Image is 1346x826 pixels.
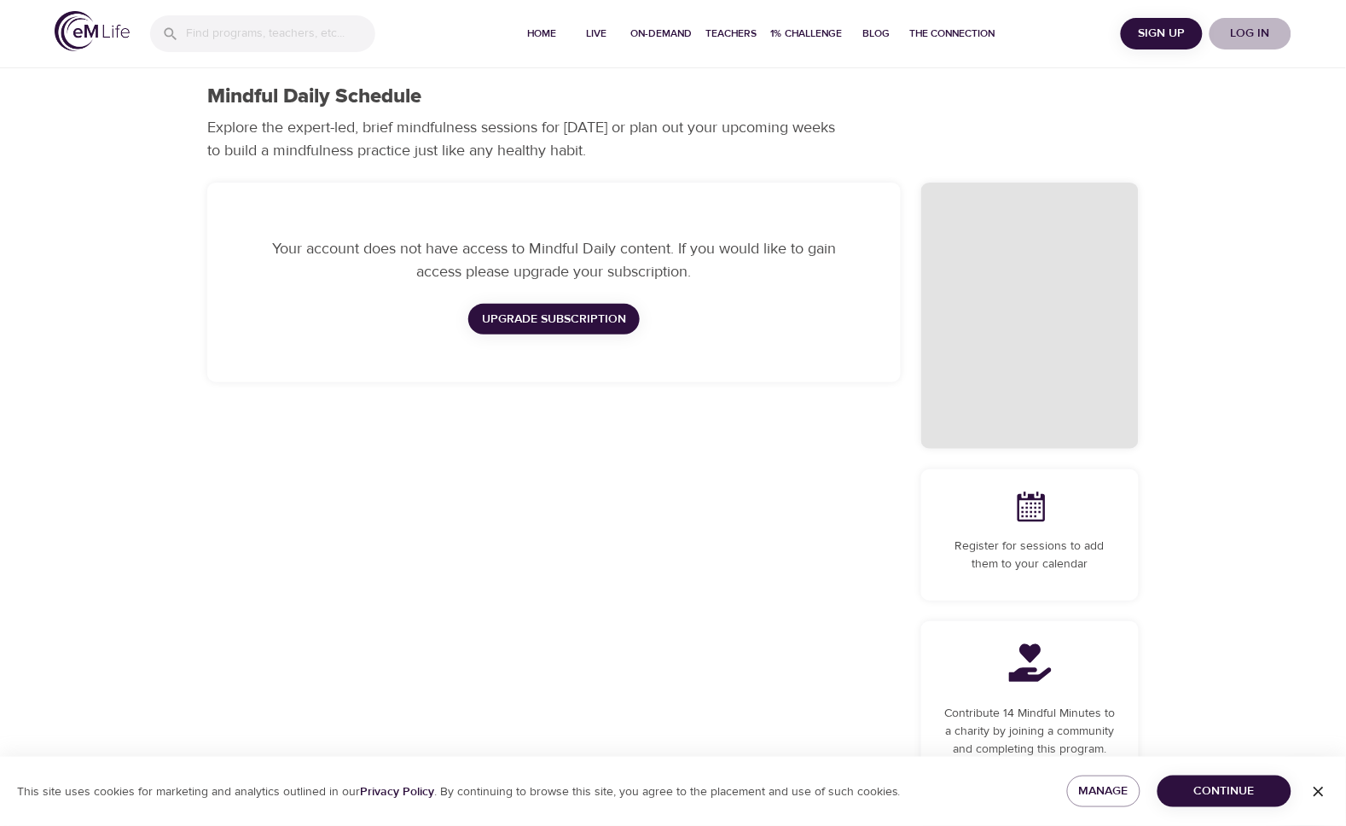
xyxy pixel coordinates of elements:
[482,309,626,330] span: Upgrade Subscription
[1081,781,1127,802] span: Manage
[1171,781,1278,802] span: Continue
[1157,776,1291,807] button: Continue
[186,15,375,52] input: Find programs, teachers, etc...
[468,304,640,335] button: Upgrade Subscription
[856,25,896,43] span: Blog
[1121,18,1203,49] button: Sign Up
[770,25,842,43] span: 1% Challenge
[207,116,847,162] p: Explore the expert-led, brief mindfulness sessions for [DATE] or plan out your upcoming weeks to ...
[910,25,995,43] span: The Connection
[262,237,846,283] p: Your account does not have access to Mindful Daily content. If you would like to gain access plea...
[55,11,130,51] img: logo
[630,25,692,43] span: On-Demand
[942,538,1118,573] p: Register for sessions to add them to your calendar
[942,705,1118,759] p: Contribute 14 Mindful Minutes to a charity by joining a community and completing this program.
[1216,23,1285,44] span: Log in
[1210,18,1291,49] button: Log in
[521,25,562,43] span: Home
[360,784,434,800] a: Privacy Policy
[1067,776,1140,807] button: Manage
[207,84,421,109] h1: Mindful Daily Schedule
[705,25,757,43] span: Teachers
[576,25,617,43] span: Live
[1128,23,1196,44] span: Sign Up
